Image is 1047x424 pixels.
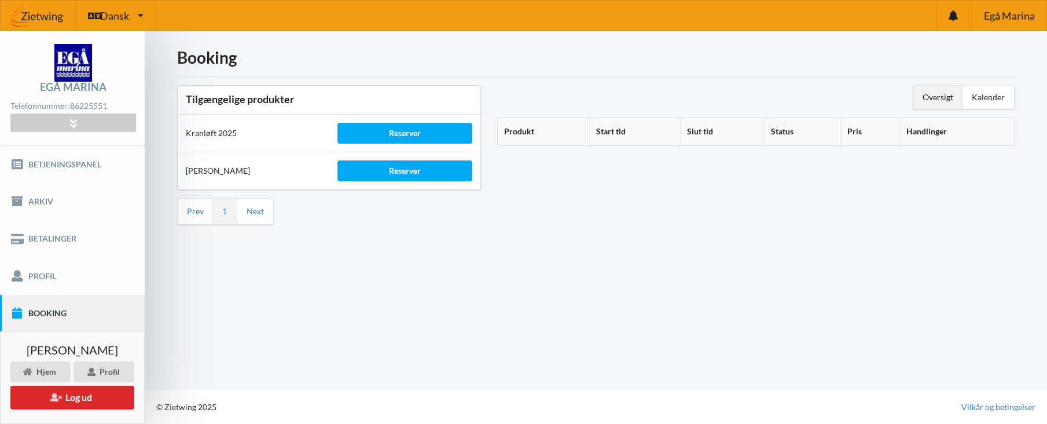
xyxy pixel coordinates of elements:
th: Start tid [589,118,681,145]
a: Next [247,206,264,217]
div: Hjem [10,361,71,382]
div: Telefonnummer: [10,98,135,114]
div: Reserver [337,123,473,144]
div: Profil [74,361,134,382]
img: logo [54,44,92,82]
a: Prev [187,206,204,217]
div: [PERSON_NAME] [178,157,329,185]
button: Log ud [10,386,134,410]
div: Egå Marina [40,82,106,92]
span: [PERSON_NAME] [27,344,118,356]
th: Produkt [498,118,589,145]
span: Egå Marina [983,10,1034,21]
th: Pris [840,118,899,145]
th: Status [764,118,840,145]
span: Dansk [100,10,129,21]
th: Slut tid [680,118,764,145]
h3: Tilgængelige produkter [186,93,472,106]
a: Vilkår og betingelser [961,401,1035,413]
div: Reserver [337,160,473,181]
div: Kalender [962,86,1014,109]
th: Handlinger [899,118,1014,145]
strong: 86225551 [70,101,107,111]
a: 1 [222,206,227,217]
div: Kranløft 2025 [178,119,329,147]
div: Oversigt [913,86,962,109]
h1: Booking [177,47,1015,68]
